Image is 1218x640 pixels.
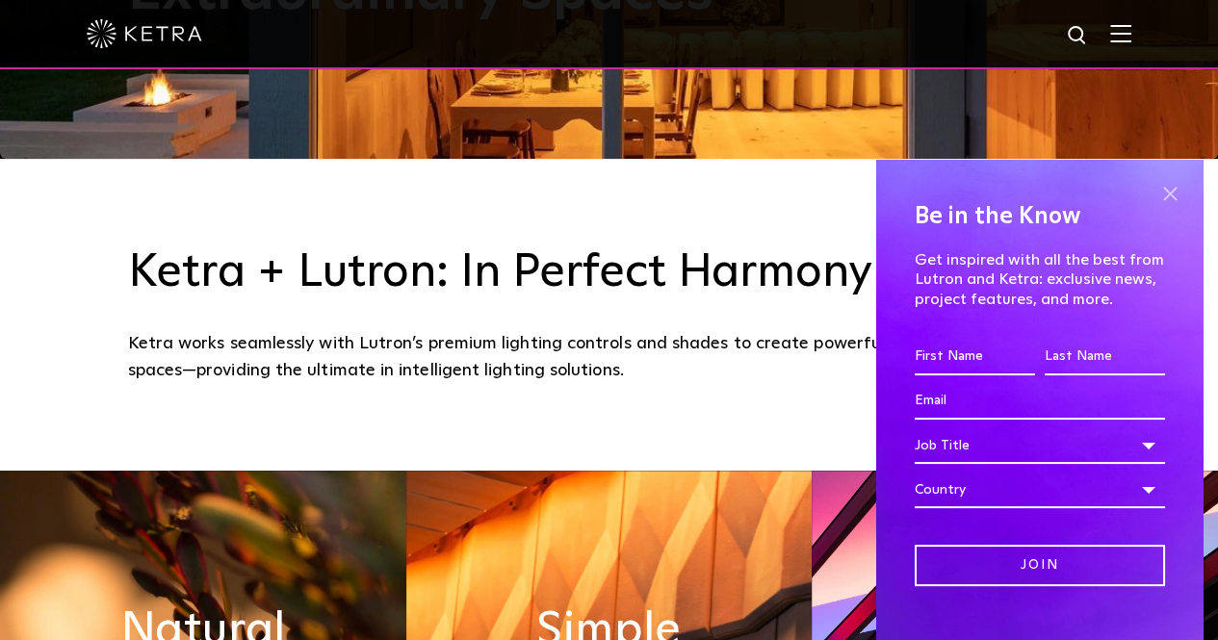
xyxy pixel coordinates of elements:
input: Join [915,545,1165,586]
input: Email [915,383,1165,420]
div: Country [915,472,1165,508]
div: Ketra works seamlessly with Lutron’s premium lighting controls and shades to create powerful and ... [128,330,1091,385]
input: Last Name [1045,339,1165,375]
input: First Name [915,339,1035,375]
p: Get inspired with all the best from Lutron and Ketra: exclusive news, project features, and more. [915,250,1165,310]
img: Hamburger%20Nav.svg [1110,24,1131,42]
h4: Be in the Know [915,198,1165,235]
img: ketra-logo-2019-white [87,19,202,48]
img: search icon [1066,24,1090,48]
h3: Ketra + Lutron: In Perfect Harmony [128,245,1091,301]
div: Job Title [915,427,1165,464]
